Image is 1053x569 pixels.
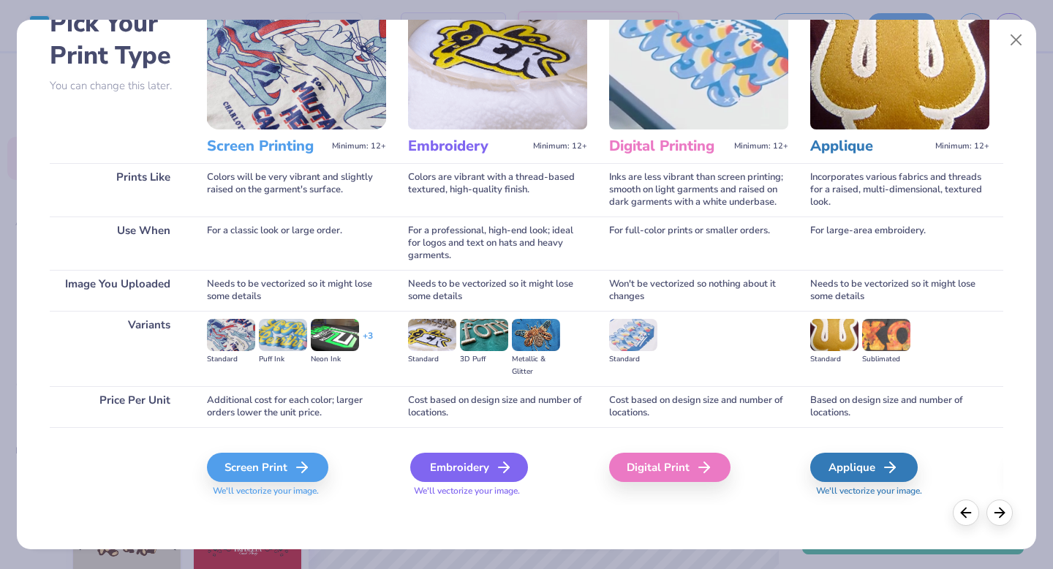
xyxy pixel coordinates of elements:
[609,319,657,351] img: Standard
[810,386,989,427] div: Based on design size and number of locations.
[609,270,788,311] div: Won't be vectorized so nothing about it changes
[810,216,989,270] div: For large-area embroidery.
[207,137,326,156] h3: Screen Printing
[460,353,508,366] div: 3D Puff
[810,319,858,351] img: Standard
[810,485,989,497] span: We'll vectorize your image.
[363,330,373,355] div: + 3
[609,386,788,427] div: Cost based on design size and number of locations.
[408,485,587,497] span: We'll vectorize your image.
[512,319,560,351] img: Metallic & Glitter
[408,386,587,427] div: Cost based on design size and number of locations.
[810,137,929,156] h3: Applique
[50,270,185,311] div: Image You Uploaded
[408,319,456,351] img: Standard
[609,353,657,366] div: Standard
[609,163,788,216] div: Inks are less vibrant than screen printing; smooth on light garments and raised on dark garments ...
[408,216,587,270] div: For a professional, high-end look; ideal for logos and text on hats and heavy garments.
[810,353,858,366] div: Standard
[609,453,731,482] div: Digital Print
[207,319,255,351] img: Standard
[408,270,587,311] div: Needs to be vectorized so it might lose some details
[207,216,386,270] div: For a classic look or large order.
[207,270,386,311] div: Needs to be vectorized so it might lose some details
[609,137,728,156] h3: Digital Printing
[207,163,386,216] div: Colors will be very vibrant and slightly raised on the garment's surface.
[810,453,918,482] div: Applique
[935,141,989,151] span: Minimum: 12+
[50,7,185,72] h2: Pick Your Print Type
[311,353,359,366] div: Neon Ink
[609,216,788,270] div: For full-color prints or smaller orders.
[50,80,185,92] p: You can change this later.
[50,216,185,270] div: Use When
[862,319,910,351] img: Sublimated
[207,353,255,366] div: Standard
[410,453,528,482] div: Embroidery
[810,163,989,216] div: Incorporates various fabrics and threads for a raised, multi-dimensional, textured look.
[512,353,560,378] div: Metallic & Glitter
[50,311,185,386] div: Variants
[408,353,456,366] div: Standard
[50,163,185,216] div: Prints Like
[259,319,307,351] img: Puff Ink
[810,270,989,311] div: Needs to be vectorized so it might lose some details
[332,141,386,151] span: Minimum: 12+
[408,137,527,156] h3: Embroidery
[408,163,587,216] div: Colors are vibrant with a thread-based textured, high-quality finish.
[207,485,386,497] span: We'll vectorize your image.
[862,353,910,366] div: Sublimated
[734,141,788,151] span: Minimum: 12+
[311,319,359,351] img: Neon Ink
[50,386,185,427] div: Price Per Unit
[207,386,386,427] div: Additional cost for each color; larger orders lower the unit price.
[533,141,587,151] span: Minimum: 12+
[460,319,508,351] img: 3D Puff
[259,353,307,366] div: Puff Ink
[1003,26,1030,54] button: Close
[207,453,328,482] div: Screen Print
